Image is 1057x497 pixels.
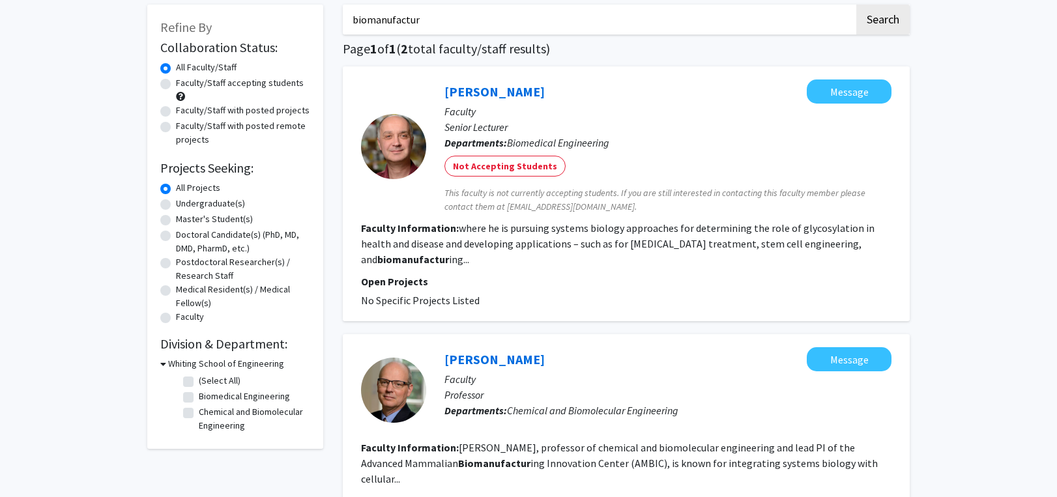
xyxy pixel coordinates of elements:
[176,197,245,210] label: Undergraduate(s)
[361,221,459,234] b: Faculty Information:
[444,387,891,403] p: Professor
[160,336,310,352] h2: Division & Department:
[343,41,910,57] h1: Page of ( total faculty/staff results)
[199,374,240,388] label: (Select All)
[176,228,310,255] label: Doctoral Candidate(s) (PhD, MD, DMD, PharmD, etc.)
[199,390,290,403] label: Biomedical Engineering
[10,438,55,487] iframe: Chat
[807,347,891,371] button: Message Mike Betenbaugh
[176,212,253,226] label: Master's Student(s)
[444,83,545,100] a: [PERSON_NAME]
[507,404,678,417] span: Chemical and Biomolecular Engineering
[444,119,891,135] p: Senior Lecturer
[176,255,310,283] label: Postdoctoral Researcher(s) / Research Staff
[176,283,310,310] label: Medical Resident(s) / Medical Fellow(s)
[160,19,212,35] span: Refine By
[807,79,891,104] button: Message Kevin Yarema
[444,186,891,214] span: This faculty is not currently accepting students. If you are still interested in contacting this ...
[176,76,304,90] label: Faculty/Staff accepting students
[401,40,408,57] span: 2
[361,441,459,454] b: Faculty Information:
[361,441,878,485] fg-read-more: [PERSON_NAME], professor of chemical and biomolecular engineering and lead PI of the Advanced Mam...
[507,136,609,149] span: Biomedical Engineering
[444,351,545,367] a: [PERSON_NAME]
[856,5,910,35] button: Search
[377,253,449,266] b: biomanufactur
[160,40,310,55] h2: Collaboration Status:
[160,160,310,176] h2: Projects Seeking:
[361,221,875,266] fg-read-more: where he is pursuing systems biology approaches for determining the role of glycosylation in heal...
[176,61,237,74] label: All Faculty/Staff
[389,40,396,57] span: 1
[370,40,377,57] span: 1
[176,310,204,324] label: Faculty
[361,274,891,289] p: Open Projects
[444,404,507,417] b: Departments:
[343,5,854,35] input: Search Keywords
[176,119,310,147] label: Faculty/Staff with posted remote projects
[176,104,310,117] label: Faculty/Staff with posted projects
[199,405,307,433] label: Chemical and Biomolecular Engineering
[444,156,566,177] mat-chip: Not Accepting Students
[444,104,891,119] p: Faculty
[458,457,530,470] b: Biomanufactur
[168,357,284,371] h3: Whiting School of Engineering
[444,136,507,149] b: Departments:
[361,294,480,307] span: No Specific Projects Listed
[444,371,891,387] p: Faculty
[176,181,220,195] label: All Projects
